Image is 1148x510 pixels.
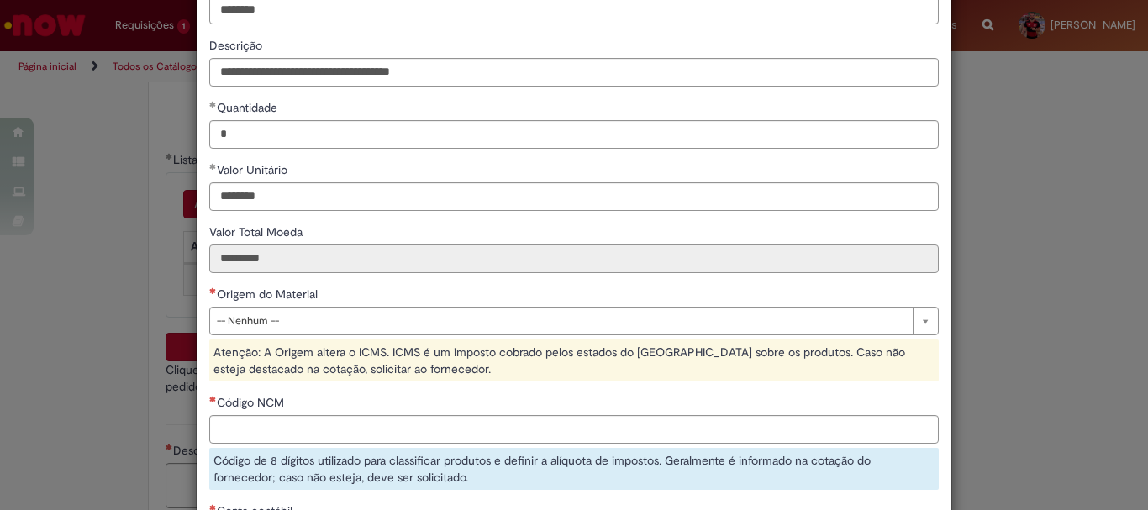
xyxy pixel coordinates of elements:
[209,244,939,273] input: Valor Total Moeda
[209,38,266,53] span: Descrição
[209,339,939,381] div: Atenção: A Origem altera o ICMS. ICMS é um imposto cobrado pelos estados do [GEOGRAPHIC_DATA] sob...
[217,162,291,177] span: Valor Unitário
[209,101,217,108] span: Obrigatório Preenchido
[217,308,904,334] span: -- Nenhum --
[209,182,939,211] input: Valor Unitário
[209,415,939,444] input: Código NCM
[209,163,217,170] span: Obrigatório Preenchido
[209,120,939,149] input: Quantidade
[217,395,287,410] span: Código NCM
[217,100,281,115] span: Quantidade
[209,287,217,294] span: Necessários
[209,396,217,402] span: Necessários
[217,287,321,302] span: Origem do Material
[209,224,306,239] span: Somente leitura - Valor Total Moeda
[209,58,939,87] input: Descrição
[209,448,939,490] div: Código de 8 dígitos utilizado para classificar produtos e definir a alíquota de impostos. Geralme...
